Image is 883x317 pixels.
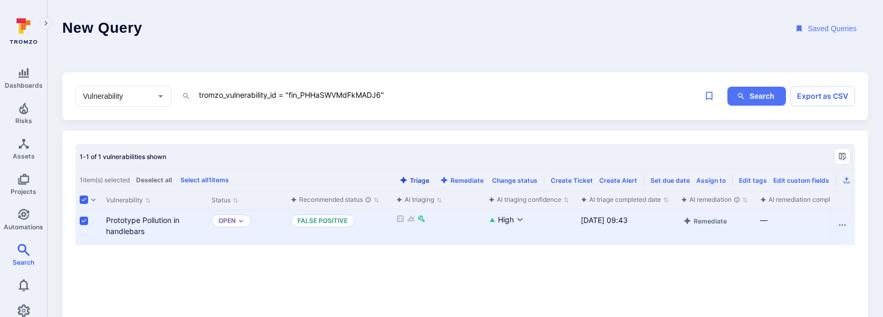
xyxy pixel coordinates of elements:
[134,176,174,184] button: Deselect all
[834,148,851,165] button: Manage columns
[75,210,102,245] div: Cell for selection
[484,210,577,245] div: Cell for aiCtx.confidenceScore
[551,176,593,184] button: Create Ticket
[756,210,856,245] div: Cell for aiCtx.remediationFinishedAt
[178,176,231,184] button: Select all1items
[291,195,379,204] button: Sort by function(){return k.createElement(hN.A,{direction:"row",alignItems:"center",gap:4},k.crea...
[790,86,855,106] button: Export as CSV
[80,195,88,204] span: Select all rows
[785,19,868,39] button: Saved Queries
[834,217,851,234] button: Row actions menu
[699,86,719,106] span: Save query
[498,215,514,225] span: High
[80,176,130,184] span: 1 item(s) selected
[417,215,426,226] div: Fixable
[739,176,767,184] button: Edit tags
[102,210,207,245] div: Cell for Vulnerability
[830,210,855,245] div: Cell for
[80,217,88,225] span: Select row
[212,196,238,204] button: Sort by Status
[15,117,32,125] span: Risks
[650,176,690,184] button: Set due date
[773,176,829,184] button: Edit custom fields
[42,19,50,28] i: Expand navigation menu
[154,89,167,102] button: Open
[681,215,729,227] button: Remediate
[677,210,756,245] div: Cell for aiCtx.remediationStatus
[407,215,415,226] div: Not exploitable
[842,176,851,184] button: Export as CSV
[760,195,866,204] button: Sort by function(){return k.createElement(hN.A,{direction:"row",alignItems:"center",gap:4},k.crea...
[681,194,740,205] div: AI remediation
[696,176,726,184] button: Assign to
[577,210,677,245] div: Cell for aiCtx.triageFinishedAt
[11,188,36,195] span: Projects
[286,210,392,245] div: Cell for aiCtx.triageStatus
[4,223,43,231] span: Automations
[760,215,852,226] div: —
[396,215,405,226] div: Not reachable
[106,196,151,204] button: Sort by Vulnerability
[291,215,354,227] p: False positive
[238,218,244,224] button: Expand dropdown
[218,217,236,225] button: Open
[760,194,858,205] div: AI remediation completed date
[198,88,699,101] textarea: Intelligence Graph search area
[62,19,142,39] h1: New Query
[581,215,673,226] div: [DATE] 09:43
[81,91,150,101] input: Select basic entity
[396,195,442,204] button: Sort by function(){return k.createElement(hN.A,{direction:"row",alignItems:"center",gap:4},k.crea...
[80,153,166,161] span: 1-1 of 1 vulnerabilities shown
[397,176,431,184] button: Triage with AI
[40,17,52,30] button: Expand navigation menu
[438,176,486,184] button: Remediate with AI
[581,195,669,204] button: Sort by function(){return k.createElement(hN.A,{direction:"row",alignItems:"center",gap:4},k.crea...
[5,81,43,89] span: Dashboards
[492,176,538,184] button: Change status
[291,194,371,205] div: Recommended status
[727,87,786,106] button: ig-search
[581,194,661,205] div: AI triage completed date
[488,194,561,205] div: AI triaging confidence
[681,195,748,204] button: Sort by function(){return k.createElement(hN.A,{direction:"row",alignItems:"center",gap:4},k.crea...
[498,215,524,226] button: High
[106,216,179,236] a: Prototype Pollution in handlebars
[13,152,35,160] span: Assets
[207,210,286,245] div: Cell for Status
[392,210,484,245] div: Cell for aiCtx
[599,176,637,184] button: Create Alert
[488,195,569,204] button: Sort by function(){return k.createElement(hN.A,{direction:"row",alignItems:"center",gap:4},k.crea...
[13,258,34,266] span: Search
[396,194,434,205] div: AI triaging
